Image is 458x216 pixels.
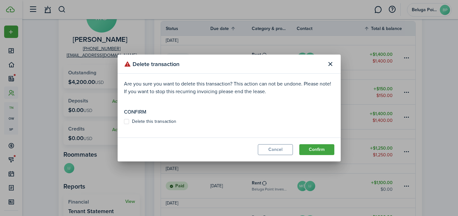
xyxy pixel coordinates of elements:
[124,58,324,70] modal-title: Delete transaction
[258,144,293,155] button: Cancel
[124,80,334,95] p: Are you sure you want to delete this transaction? This action can not be undone. Please note! If ...
[299,144,334,155] button: Confirm
[124,119,176,124] label: Delete this transaction
[124,108,334,116] p: Confirm
[325,59,336,70] button: Close modal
